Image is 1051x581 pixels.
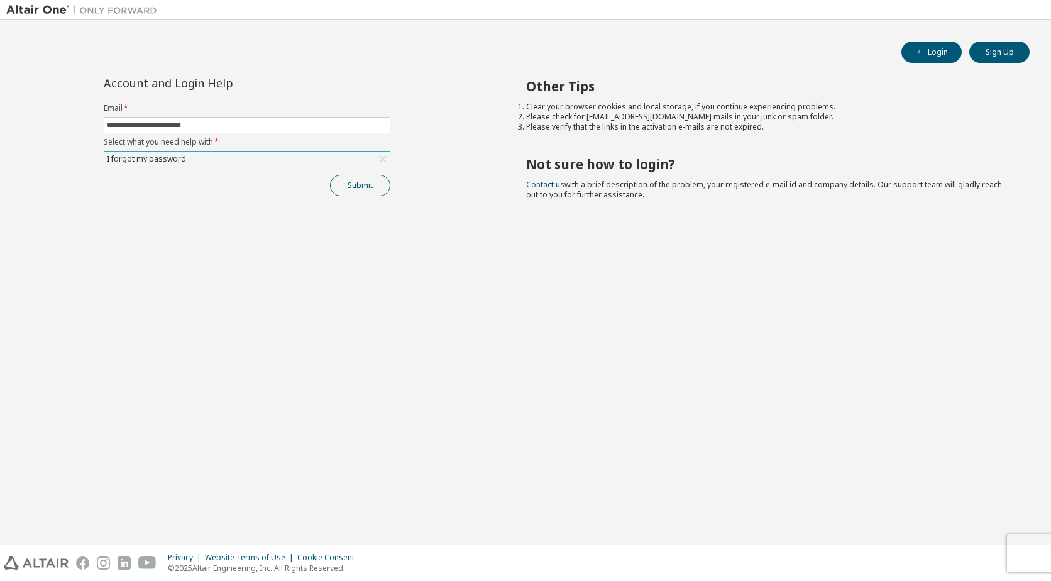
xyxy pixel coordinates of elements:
button: Login [901,41,962,63]
p: © 2025 Altair Engineering, Inc. All Rights Reserved. [168,563,362,573]
label: Select what you need help with [104,137,390,147]
div: Website Terms of Use [205,553,297,563]
img: facebook.svg [76,556,89,570]
img: Altair One [6,4,163,16]
h2: Other Tips [526,78,1008,94]
label: Email [104,103,390,113]
img: instagram.svg [97,556,110,570]
li: Clear your browser cookies and local storage, if you continue experiencing problems. [526,102,1008,112]
li: Please verify that the links in the activation e-mails are not expired. [526,122,1008,132]
div: Account and Login Help [104,78,333,88]
img: linkedin.svg [118,556,131,570]
button: Submit [330,175,390,196]
div: I forgot my password [104,152,390,167]
li: Please check for [EMAIL_ADDRESS][DOMAIN_NAME] mails in your junk or spam folder. [526,112,1008,122]
a: Contact us [526,179,564,190]
div: I forgot my password [105,152,188,166]
span: with a brief description of the problem, your registered e-mail id and company details. Our suppo... [526,179,1002,200]
div: Privacy [168,553,205,563]
h2: Not sure how to login? [526,156,1008,172]
img: youtube.svg [138,556,157,570]
img: altair_logo.svg [4,556,69,570]
div: Cookie Consent [297,553,362,563]
button: Sign Up [969,41,1030,63]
